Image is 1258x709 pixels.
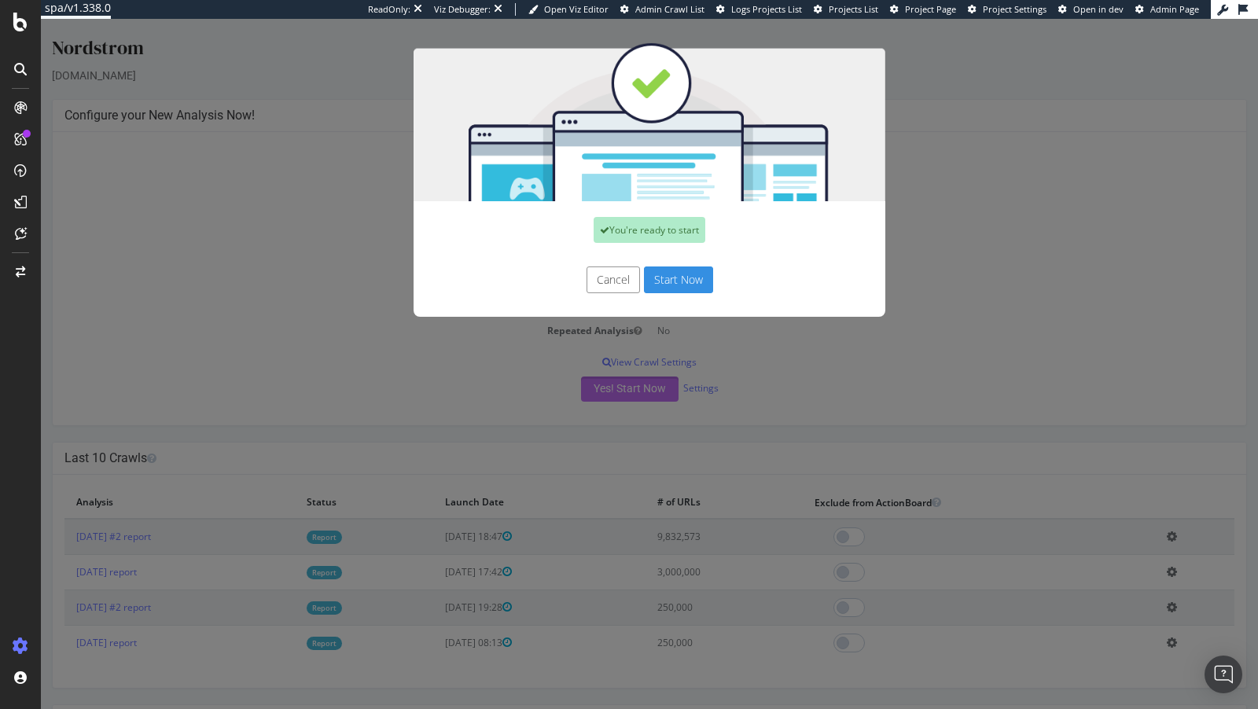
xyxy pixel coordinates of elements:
[603,248,672,274] button: Start Now
[544,3,609,15] span: Open Viz Editor
[1058,3,1124,16] a: Open in dev
[1205,656,1242,693] div: Open Intercom Messenger
[829,3,878,15] span: Projects List
[368,3,410,16] div: ReadOnly:
[731,3,802,15] span: Logs Projects List
[1135,3,1199,16] a: Admin Page
[620,3,704,16] a: Admin Crawl List
[528,3,609,16] a: Open Viz Editor
[983,3,1046,15] span: Project Settings
[434,3,491,16] div: Viz Debugger:
[968,3,1046,16] a: Project Settings
[1150,3,1199,15] span: Admin Page
[546,248,599,274] button: Cancel
[890,3,956,16] a: Project Page
[635,3,704,15] span: Admin Crawl List
[553,198,664,224] div: You're ready to start
[716,3,802,16] a: Logs Projects List
[905,3,956,15] span: Project Page
[373,24,844,182] img: You're all set!
[1073,3,1124,15] span: Open in dev
[814,3,878,16] a: Projects List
